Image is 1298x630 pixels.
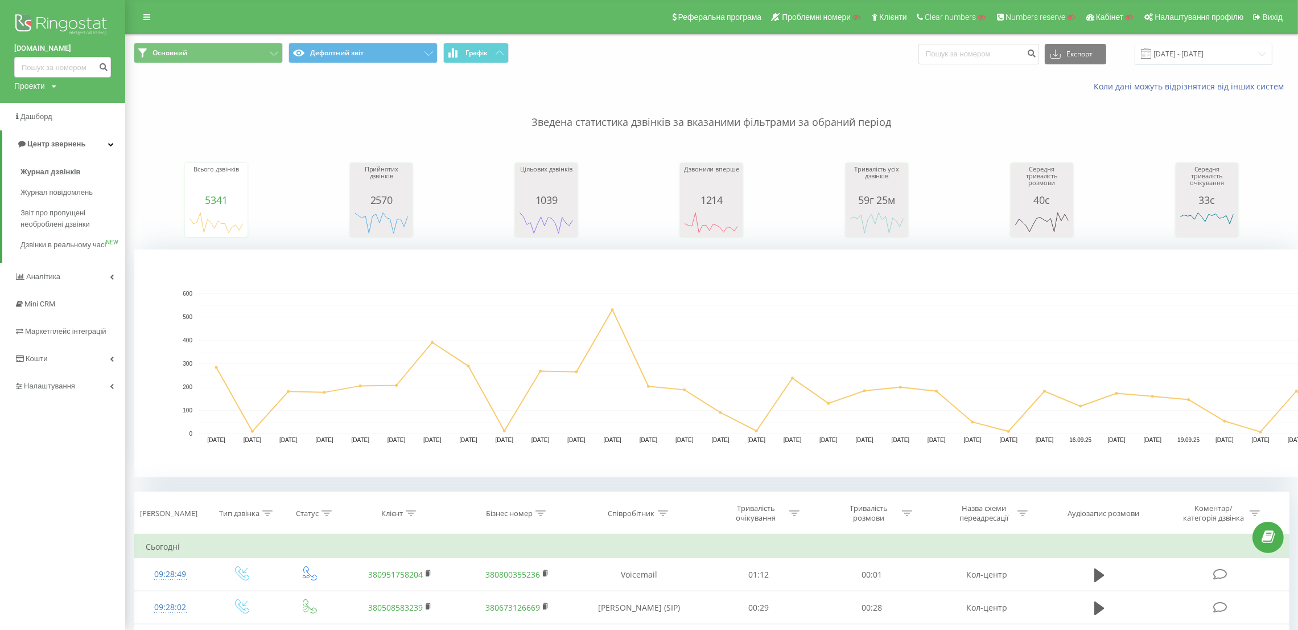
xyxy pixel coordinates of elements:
span: Вихід [1263,13,1283,22]
svg: A chart. [1013,206,1070,240]
text: 500 [183,314,192,320]
text: 100 [183,407,192,414]
text: 400 [183,337,192,343]
div: 40с [1013,194,1070,206]
span: Журнал дзвінків [20,166,81,178]
div: Середня тривалість розмови [1013,166,1070,194]
a: Журнал дзвінків [20,162,125,182]
a: Центр звернень [2,130,125,158]
text: [DATE] [1252,437,1270,444]
div: Співробітник [608,509,655,518]
button: Експорт [1045,44,1106,64]
text: 0 [189,431,192,437]
text: [DATE] [315,437,333,444]
span: Звіт про пропущені необроблені дзвінки [20,207,120,230]
div: Проекти [14,80,45,92]
svg: A chart. [518,206,575,240]
td: 00:28 [815,591,928,624]
span: Основний [153,48,187,58]
svg: A chart. [683,206,740,240]
text: [DATE] [207,437,225,444]
text: [DATE] [1144,437,1162,444]
input: Пошук за номером [918,44,1039,64]
text: [DATE] [1036,437,1054,444]
span: Дзвінки в реальному часі [20,239,106,251]
span: Реферальна програма [678,13,762,22]
div: Прийнятих дзвінків [353,166,410,194]
text: 16.09.25 [1069,437,1091,444]
span: Аналiтика [26,272,60,281]
text: [DATE] [352,437,370,444]
td: Кол-центр [928,591,1045,624]
text: 200 [183,384,192,390]
input: Пошук за номером [14,57,111,77]
a: Коли дані можуть відрізнятися вiд інших систем [1094,81,1289,92]
text: [DATE] [819,437,838,444]
span: Кошти [26,354,47,363]
a: [DOMAIN_NAME] [14,43,111,54]
span: Клієнти [879,13,907,22]
text: [DATE] [675,437,694,444]
span: Журнал повідомлень [20,187,93,198]
span: Дашборд [20,112,52,121]
span: Clear numbers [925,13,976,22]
text: [DATE] [1215,437,1234,444]
div: Цільових дзвінків [518,166,575,194]
div: Бізнес номер [486,509,533,518]
span: Центр звернень [27,140,85,148]
td: Voicemail [576,558,702,591]
text: [DATE] [1000,437,1018,444]
svg: A chart. [1178,206,1235,240]
text: [DATE] [567,437,586,444]
text: [DATE] [748,437,766,444]
svg: A chart. [848,206,905,240]
text: [DATE] [928,437,946,444]
a: Дзвінки в реальному часіNEW [20,235,125,255]
button: Дефолтний звіт [289,43,438,63]
text: [DATE] [784,437,802,444]
td: Кол-центр [928,558,1045,591]
div: Тип дзвінка [219,509,259,518]
div: Назва схеми переадресації [954,504,1015,523]
div: 2570 [353,194,410,206]
text: [DATE] [711,437,730,444]
div: 1214 [683,194,740,206]
text: [DATE] [531,437,550,444]
a: 380800355236 [485,569,540,580]
div: [PERSON_NAME] [140,509,197,518]
td: 01:12 [702,558,815,591]
a: Звіт про пропущені необроблені дзвінки [20,203,125,235]
span: Маркетплейс інтеграцій [25,327,106,336]
text: [DATE] [1107,437,1126,444]
a: 380673126669 [485,602,540,613]
text: [DATE] [423,437,442,444]
svg: A chart. [188,206,245,240]
a: Журнал повідомлень [20,182,125,203]
div: Коментар/категорія дзвінка [1180,504,1247,523]
span: Mini CRM [24,300,55,308]
text: [DATE] [459,437,477,444]
div: 59г 25м [848,194,905,206]
button: Основний [134,43,283,63]
div: Клієнт [381,509,403,518]
div: 09:28:49 [146,563,195,586]
div: Дзвонили вперше [683,166,740,194]
span: Налаштування [24,382,75,390]
button: Графік [443,43,509,63]
text: [DATE] [855,437,873,444]
text: [DATE] [963,437,982,444]
div: Аудіозапис розмови [1068,509,1139,518]
span: Графік [465,49,488,57]
text: [DATE] [244,437,262,444]
td: Сьогодні [134,535,1289,558]
div: Тривалість розмови [838,504,899,523]
svg: A chart. [353,206,410,240]
img: Ringostat logo [14,11,111,40]
a: 380508583239 [368,602,423,613]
